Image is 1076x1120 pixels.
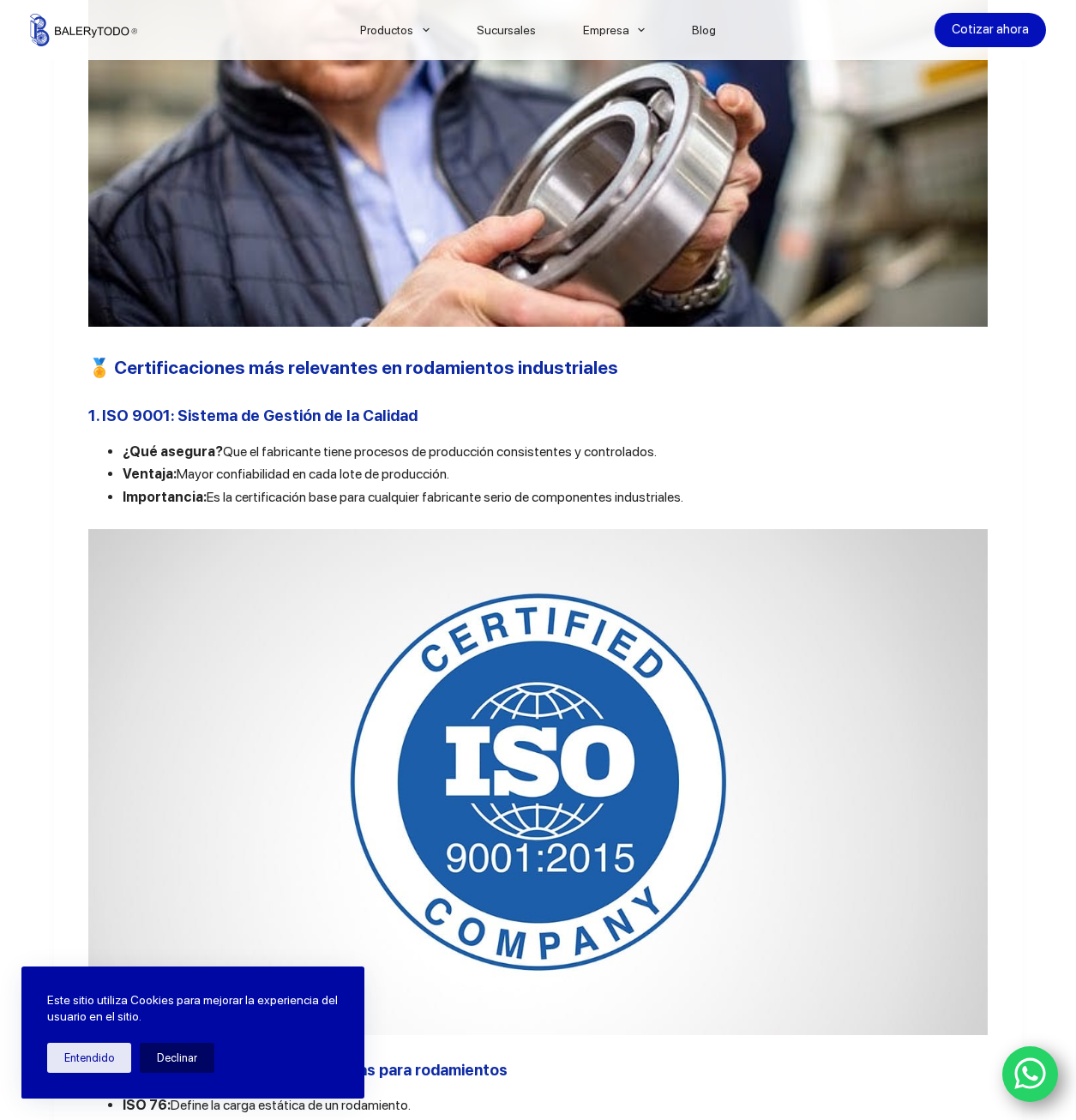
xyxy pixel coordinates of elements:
span: Es la certificación base para cualquier fabricante serio de componentes industriales. [207,489,683,505]
span: Que el fabricante tiene procesos de producción consistentes y controlados. [223,443,657,460]
button: Declinar [140,1043,214,1073]
a: Cotizar ahora [935,13,1046,47]
b: 1. ISO 9001: Sistema de Gestión de la Calidad [88,406,418,425]
p: Este sitio utiliza Cookies para mejorar la experiencia del usuario en el sitio. [47,992,339,1026]
button: Entendido [47,1043,131,1073]
a: WhatsApp [1002,1046,1059,1103]
b: Importancia: [123,489,207,505]
b: ¿Qué asegura? [123,443,223,460]
b: 🏅 Certificaciones más relevantes en rodamientos industriales [88,357,618,378]
span: Mayor confiabilidad en cada lote de producción. [177,466,449,482]
img: Balerytodo [30,14,137,46]
b: Ventaja: [123,466,177,482]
